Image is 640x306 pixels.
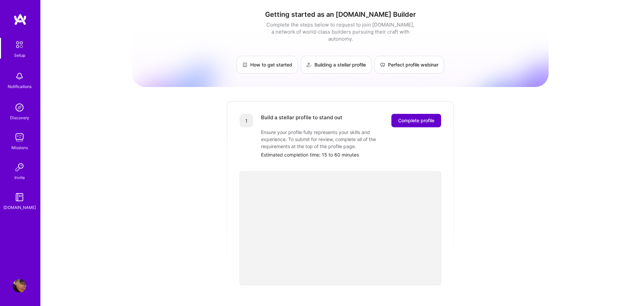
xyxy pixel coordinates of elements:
a: Building a stellar profile [301,56,372,74]
span: Complete profile [398,117,434,124]
button: Complete profile [391,114,441,127]
img: bell [13,70,26,83]
a: Perfect profile webinar [374,56,444,74]
div: Discovery [10,114,29,121]
div: Notifications [8,83,32,90]
iframe: video [240,171,441,285]
div: Complete the steps below to request to join [DOMAIN_NAME], a network of world-class builders purs... [265,21,416,42]
img: discovery [13,101,26,114]
a: How to get started [237,56,298,74]
div: Ensure your profile fully represents your skills and experience. To submit for review, complete a... [261,129,395,150]
img: Building a stellar profile [306,62,312,68]
div: Build a stellar profile to stand out [261,114,342,127]
div: [DOMAIN_NAME] [3,204,36,211]
a: User Avatar [11,279,28,293]
img: logo [13,13,27,26]
img: Perfect profile webinar [380,62,385,68]
div: Estimated completion time: 15 to 60 minutes [261,151,441,158]
img: How to get started [242,62,248,68]
div: Invite [14,174,25,181]
img: User Avatar [13,279,26,293]
div: 1 [240,114,253,127]
img: setup [12,38,27,52]
h1: Getting started as an [DOMAIN_NAME] Builder [132,10,549,18]
div: Setup [14,52,25,59]
img: teamwork [13,131,26,144]
img: Invite [13,161,26,174]
img: guide book [13,190,26,204]
div: Missions [11,144,28,151]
